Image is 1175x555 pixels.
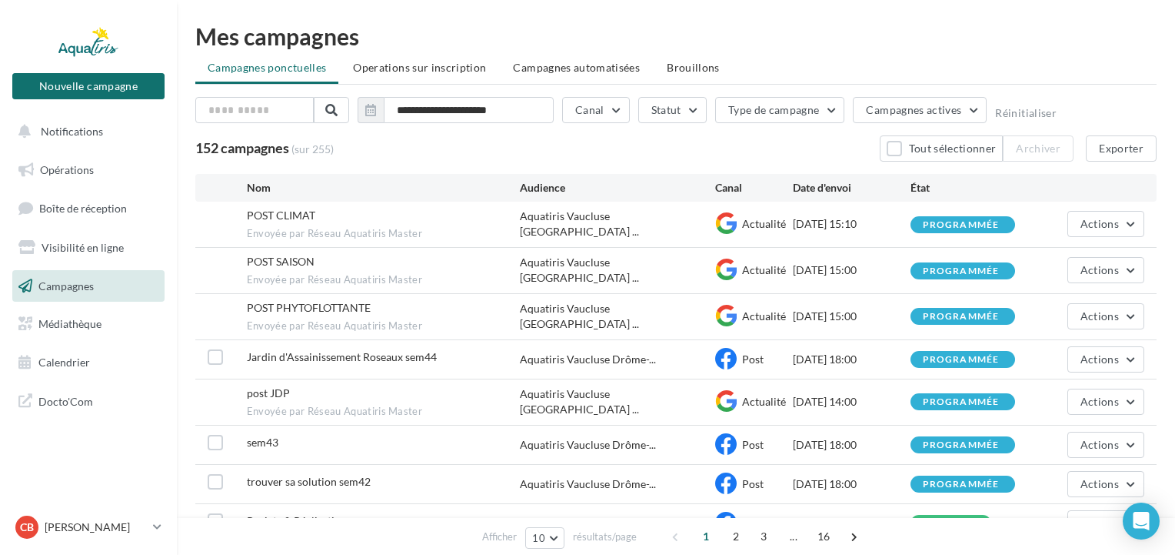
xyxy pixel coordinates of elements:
[520,255,715,286] span: Aquatiris Vaucluse [GEOGRAPHIC_DATA] ...
[38,317,102,330] span: Médiathèque
[247,319,520,333] span: Envoyée par Réseau Aquatiris Master
[793,309,910,324] div: [DATE] 15:00
[923,480,1000,490] div: programmée
[923,266,1000,276] div: programmée
[638,97,707,123] button: Statut
[923,220,1000,230] div: programmée
[562,97,630,123] button: Canal
[853,97,987,123] button: Campagnes actives
[9,346,168,379] a: Calendrier
[247,301,371,314] span: POST PHYTOFLOTTANTE
[1080,353,1119,366] span: Actions
[9,154,168,186] a: Opérations
[247,209,315,222] span: POST CLIMAT
[195,139,289,156] span: 152 campagnes
[742,438,764,451] span: Post
[520,301,715,332] span: Aquatiris Vaucluse [GEOGRAPHIC_DATA] ...
[1067,471,1144,497] button: Actions
[9,192,168,225] a: Boîte de réception
[880,135,1003,162] button: Tout sélectionner
[247,255,315,268] span: POST SAISON
[1003,135,1073,162] button: Archiver
[353,61,486,74] span: Operations sur inscription
[793,516,910,531] div: [DATE] 23:10
[751,524,776,549] span: 3
[40,163,94,176] span: Opérations
[1080,477,1119,490] span: Actions
[715,97,845,123] button: Type de campagne
[793,437,910,453] div: [DATE] 18:00
[811,524,837,549] span: 16
[532,532,545,544] span: 10
[793,352,910,367] div: [DATE] 18:00
[9,385,168,417] a: Docto'Com
[12,513,165,542] a: CB [PERSON_NAME]
[923,312,1000,322] div: programmée
[520,180,715,196] div: Audience
[247,436,278,449] span: sem43
[742,217,786,230] span: Actualité
[910,180,1027,196] div: État
[667,61,720,74] span: Brouillons
[742,309,786,323] span: Actualité
[1067,389,1144,415] button: Actions
[1123,503,1160,540] div: Open Intercom Messenger
[42,241,124,254] span: Visibilité en ligne
[573,530,637,544] span: résultats/page
[520,437,656,453] span: Aquatiris Vaucluse Drôme-...
[520,352,656,367] span: Aquatiris Vaucluse Drôme-...
[195,25,1157,48] div: Mes campagnes
[9,232,168,264] a: Visibilité en ligne
[724,524,748,549] span: 2
[247,180,520,196] div: Nom
[39,202,127,215] span: Boîte de réception
[247,350,437,363] span: Jardin d'Assainissement Roseaux sem44
[1080,309,1119,323] span: Actions
[247,475,371,488] span: trouver sa solution sem42
[520,476,656,492] span: Aquatiris Vaucluse Drôme-...
[1080,517,1119,530] span: Actions
[1080,217,1119,230] span: Actions
[520,386,715,417] span: Aquatiris Vaucluse [GEOGRAPHIC_DATA] ...
[525,527,564,549] button: 10
[45,520,147,535] p: [PERSON_NAME]
[38,279,94,292] span: Campagnes
[482,530,517,544] span: Afficher
[247,514,351,527] span: Projets & Réalisations
[12,73,165,99] button: Nouvelle campagne
[995,107,1057,119] button: Réinitialiser
[1080,395,1119,408] span: Actions
[520,516,656,531] span: Aquatiris Vaucluse Drôme-...
[923,440,1000,450] div: programmée
[793,394,910,410] div: [DATE] 14:00
[38,391,93,411] span: Docto'Com
[742,263,786,276] span: Actualité
[1067,211,1144,237] button: Actions
[20,520,34,535] span: CB
[1067,432,1144,458] button: Actions
[781,524,806,549] span: ...
[1067,510,1144,537] button: Actions
[291,142,334,157] span: (sur 255)
[742,395,786,408] span: Actualité
[38,356,90,369] span: Calendrier
[793,216,910,232] div: [DATE] 15:10
[793,476,910,492] div: [DATE] 18:00
[742,477,764,490] span: Post
[247,386,290,400] span: post JDP
[9,308,168,340] a: Médiathèque
[866,103,961,116] span: Campagnes actives
[793,180,910,196] div: Date d'envoi
[247,405,520,419] span: Envoyée par Réseau Aquatiris Master
[1086,135,1157,162] button: Exporter
[715,180,794,196] div: Canal
[742,517,764,530] span: Post
[513,61,640,74] span: Campagnes automatisées
[793,262,910,278] div: [DATE] 15:00
[247,273,520,287] span: Envoyée par Réseau Aquatiris Master
[923,355,1000,365] div: programmée
[9,270,168,303] a: Campagnes
[1080,263,1119,276] span: Actions
[694,524,718,549] span: 1
[520,209,715,239] span: Aquatiris Vaucluse [GEOGRAPHIC_DATA] ...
